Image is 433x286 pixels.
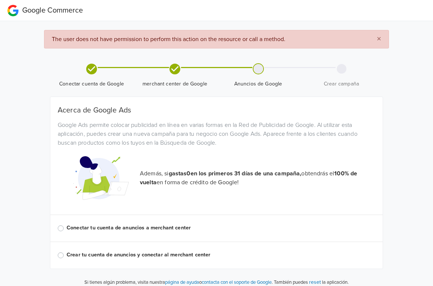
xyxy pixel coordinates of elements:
label: Conectar tu cuenta de anuncios a merchant center [67,224,375,232]
button: Close [369,30,389,48]
h5: Acerca de Google Ads [58,106,375,115]
strong: gastas 0 en los primeros 31 días de una campaña, [169,170,302,177]
span: Google Commerce [22,6,83,15]
img: Google Promotional Codes [73,150,129,206]
p: Además, si obtendrás el en forma de crédito de Google! [140,169,375,187]
span: Anuncios de Google [219,80,297,88]
label: Crear tu cuenta de anuncios y conectar al merchant center [67,251,375,259]
span: merchant center de Google [136,80,214,88]
span: × [377,34,381,44]
a: página de ayuda [165,279,199,285]
span: The user does not have permission to perform this action on the resource or call a method. [52,36,285,43]
span: Crear campaña [303,80,380,88]
a: contacta con el soporte de Google [202,279,272,285]
span: Conectar cuenta de Google [53,80,130,88]
div: Google Ads permite colocar publicidad en línea en varias formas en la Red de Publicidad de Google... [52,121,381,147]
